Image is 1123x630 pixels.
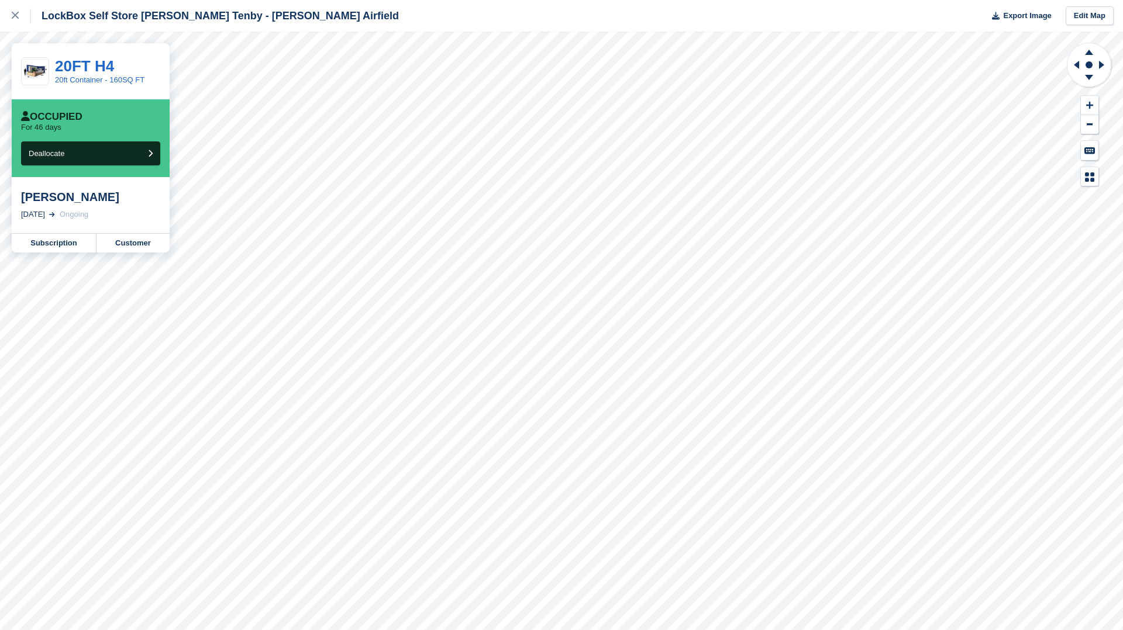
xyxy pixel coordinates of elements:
[21,190,160,204] div: [PERSON_NAME]
[97,234,170,252] a: Customer
[55,57,114,75] a: 20FT H4
[55,75,144,84] a: 20ft Container - 160SQ FT
[21,209,45,220] div: [DATE]
[1081,96,1098,115] button: Zoom In
[29,149,64,158] span: Deallocate
[21,141,160,165] button: Deallocate
[22,61,49,82] img: 20-ft-container.jpg
[49,212,55,217] img: arrow-right-light-icn-cde0832a797a2874e46488d9cf13f60e5c3a73dbe684e267c42b8395dfbc2abf.svg
[1066,6,1114,26] a: Edit Map
[60,209,88,220] div: Ongoing
[12,234,97,252] a: Subscription
[21,111,82,123] div: Occupied
[1081,115,1098,134] button: Zoom Out
[1003,10,1051,22] span: Export Image
[1081,141,1098,160] button: Keyboard Shortcuts
[21,123,61,132] p: For 46 days
[31,9,399,23] div: LockBox Self Store [PERSON_NAME] Tenby - [PERSON_NAME] Airfield
[1081,167,1098,186] button: Map Legend
[985,6,1052,26] button: Export Image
